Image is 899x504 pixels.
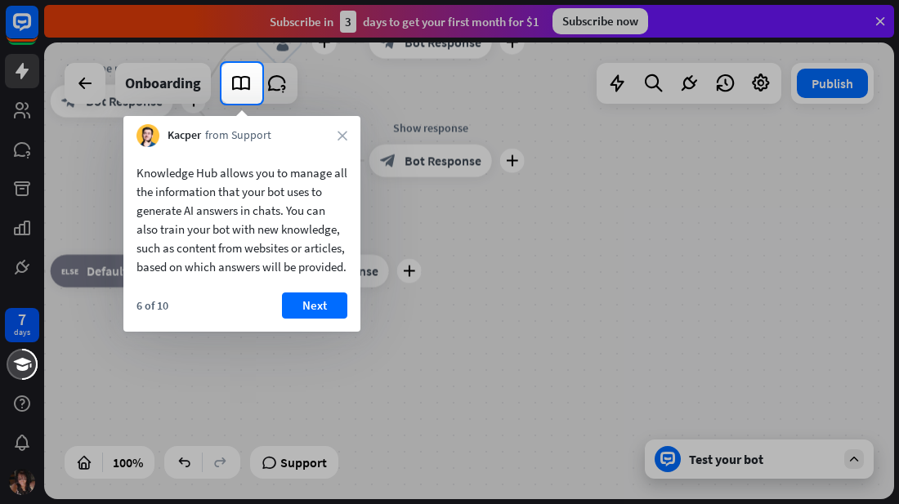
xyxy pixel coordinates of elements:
[136,298,168,313] div: 6 of 10
[13,7,62,56] button: Open LiveChat chat widget
[168,127,201,144] span: Kacper
[136,163,347,276] div: Knowledge Hub allows you to manage all the information that your bot uses to generate AI answers ...
[205,127,271,144] span: from Support
[282,292,347,319] button: Next
[338,131,347,140] i: close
